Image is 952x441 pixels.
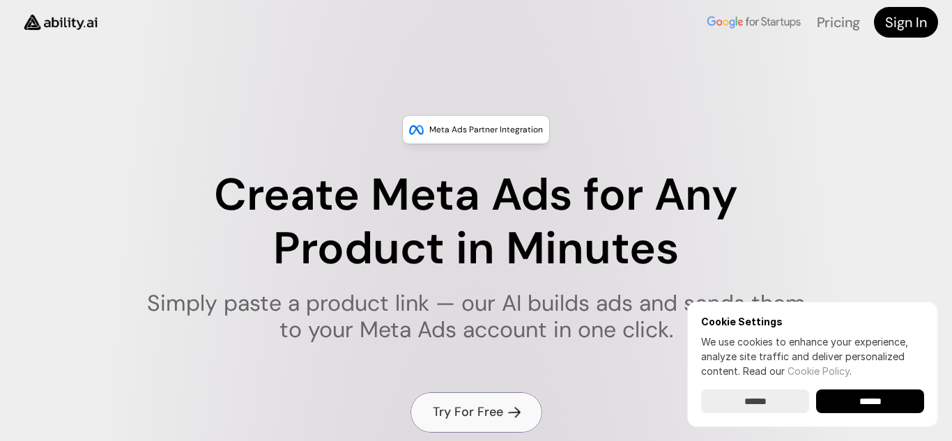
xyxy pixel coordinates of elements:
[429,123,543,137] p: Meta Ads Partner Integration
[885,13,927,32] h4: Sign In
[701,334,924,378] p: We use cookies to enhance your experience, analyze site traffic and deliver personalized content.
[788,365,850,377] a: Cookie Policy
[138,290,815,343] h1: Simply paste a product link — our AI builds ads and sends them to your Meta Ads account in one cl...
[701,316,924,327] h6: Cookie Settings
[743,365,852,377] span: Read our .
[410,392,542,432] a: Try For Free
[817,13,860,31] a: Pricing
[874,7,938,38] a: Sign In
[433,403,503,421] h4: Try For Free
[138,169,815,276] h1: Create Meta Ads for Any Product in Minutes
